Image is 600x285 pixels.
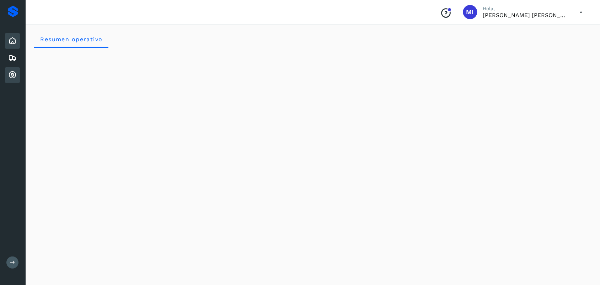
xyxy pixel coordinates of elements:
p: Magda Imelda Ramos Gelacio [483,12,568,19]
div: Cuentas por cobrar [5,67,20,83]
div: Embarques [5,50,20,66]
span: Resumen operativo [40,36,103,43]
div: Inicio [5,33,20,49]
p: Hola, [483,6,568,12]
